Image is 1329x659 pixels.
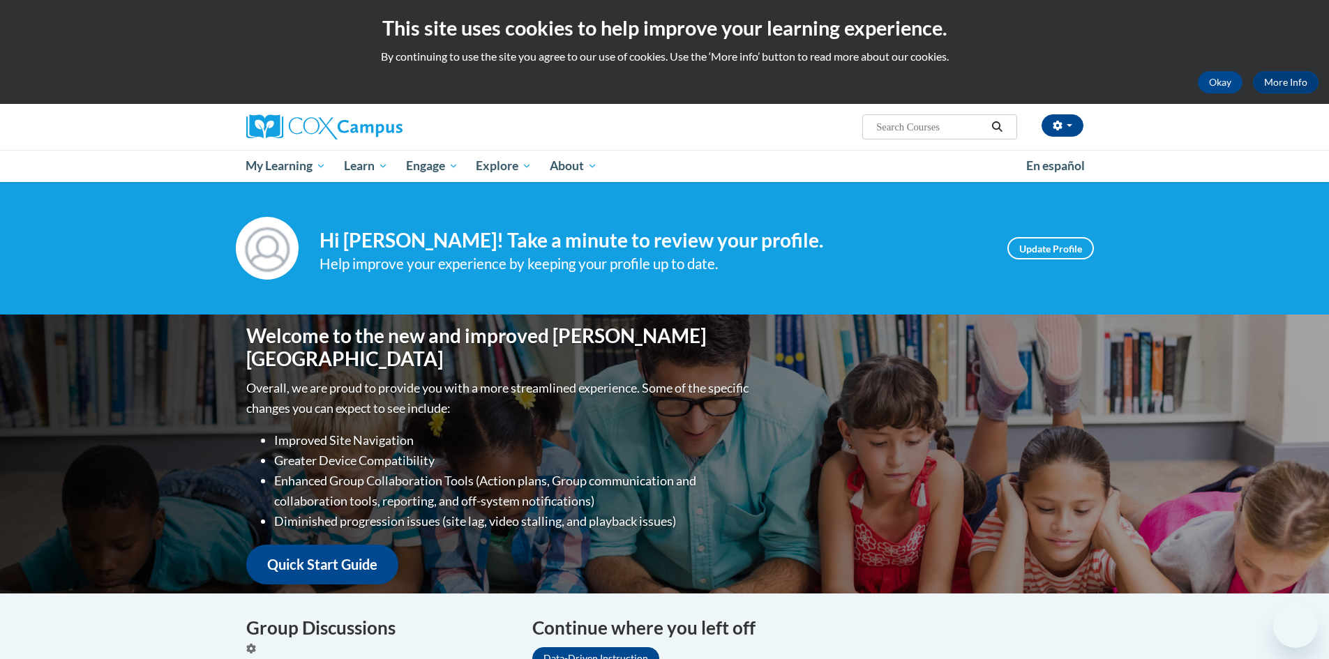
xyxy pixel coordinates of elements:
[344,158,388,174] span: Learn
[10,14,1319,42] h2: This site uses cookies to help improve your learning experience.
[550,158,597,174] span: About
[320,229,986,252] h4: Hi [PERSON_NAME]! Take a minute to review your profile.
[246,324,752,371] h1: Welcome to the new and improved [PERSON_NAME][GEOGRAPHIC_DATA]
[1253,71,1319,93] a: More Info
[246,158,326,174] span: My Learning
[986,119,1007,135] button: Search
[10,49,1319,64] p: By continuing to use the site you agree to our use of cookies. Use the ‘More info’ button to read...
[875,119,986,135] input: Search Courses
[397,150,467,182] a: Engage
[225,150,1104,182] div: Main menu
[532,614,1083,642] h4: Continue where you left off
[246,114,403,139] img: Cox Campus
[246,378,752,418] p: Overall, we are proud to provide you with a more streamlined experience. Some of the specific cha...
[467,150,541,182] a: Explore
[476,158,532,174] span: Explore
[335,150,397,182] a: Learn
[320,252,986,275] div: Help improve your experience by keeping your profile up to date.
[1042,114,1083,137] button: Account Settings
[1273,603,1318,648] iframe: Button to launch messaging window
[246,614,511,642] h4: Group Discussions
[406,158,458,174] span: Engage
[1017,151,1094,181] a: En español
[274,511,752,531] li: Diminished progression issues (site lag, video stalling, and playback issues)
[1198,71,1242,93] button: Okay
[274,430,752,450] li: Improved Site Navigation
[237,150,336,182] a: My Learning
[274,471,752,511] li: Enhanced Group Collaboration Tools (Action plans, Group communication and collaboration tools, re...
[246,545,398,584] a: Quick Start Guide
[1007,237,1094,259] a: Update Profile
[1026,158,1085,173] span: En español
[236,217,299,280] img: Profile Image
[246,114,511,139] a: Cox Campus
[274,450,752,471] li: Greater Device Compatibility
[541,150,606,182] a: About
